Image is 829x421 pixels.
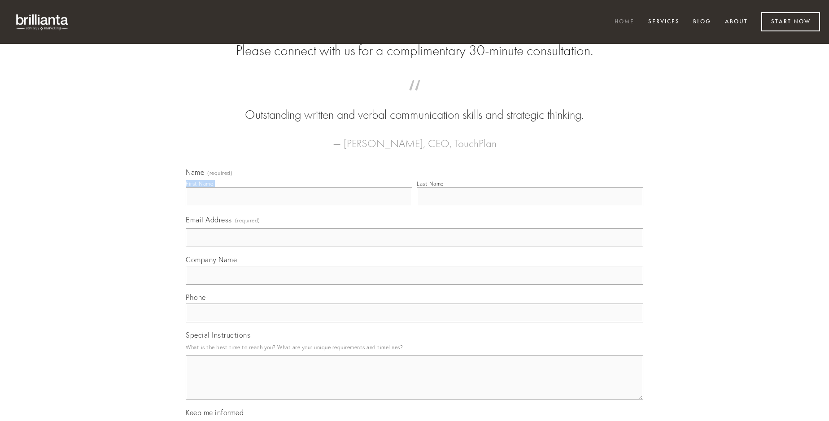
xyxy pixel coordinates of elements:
[186,42,643,59] h2: Please connect with us for a complimentary 30-minute consultation.
[186,330,250,339] span: Special Instructions
[687,15,717,30] a: Blog
[200,124,629,152] figcaption: — [PERSON_NAME], CEO, TouchPlan
[186,255,237,264] span: Company Name
[200,89,629,124] blockquote: Outstanding written and verbal communication skills and strategic thinking.
[417,180,444,187] div: Last Name
[186,293,206,302] span: Phone
[9,9,76,35] img: brillianta - research, strategy, marketing
[642,15,685,30] a: Services
[186,180,213,187] div: First Name
[719,15,754,30] a: About
[761,12,820,31] a: Start Now
[186,408,244,417] span: Keep me informed
[186,168,204,177] span: Name
[609,15,640,30] a: Home
[186,341,643,353] p: What is the best time to reach you? What are your unique requirements and timelines?
[186,215,232,224] span: Email Address
[235,214,260,226] span: (required)
[207,170,232,176] span: (required)
[200,89,629,106] span: “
